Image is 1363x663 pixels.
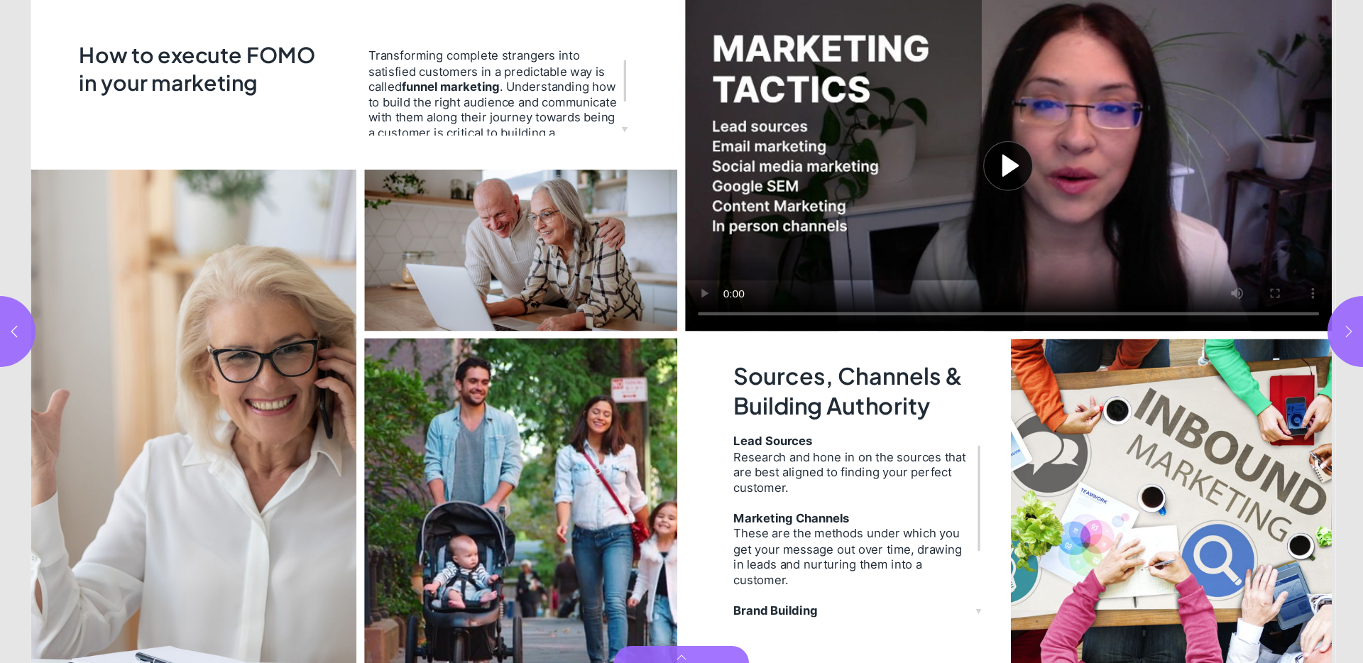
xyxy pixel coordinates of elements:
strong: Marketing Channels [733,510,849,525]
strong: Brand Building [733,603,818,618]
div: Research and hone in on the sources that are best aligned to finding your perfect customer. [733,449,974,495]
div: These are the methods under which you get your message out over time, drawing in leads and nurtur... [733,526,974,588]
strong: funnel marketing [402,79,500,94]
strong: Lead Sources [733,434,812,449]
span: Transforming complete strangers into satisfied customers in a predictable way is called . Underst... [368,48,620,156]
h2: Sources, Channels & Building Authority [733,361,978,422]
h2: How to execute FOMO in your marketing [79,41,315,108]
